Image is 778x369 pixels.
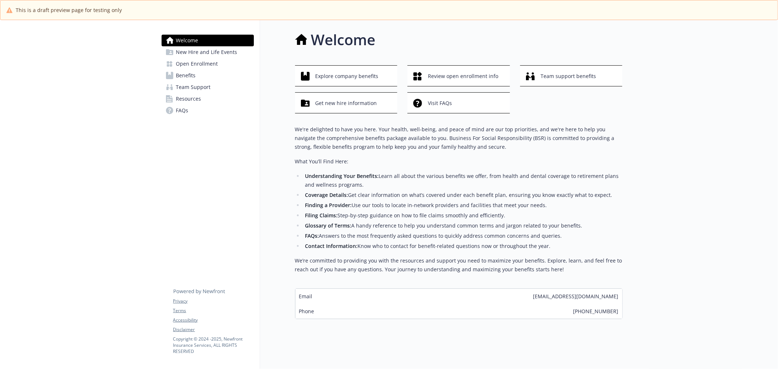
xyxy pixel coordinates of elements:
span: [PHONE_NUMBER] [573,307,619,315]
li: Step-by-step guidance on how to file claims smoothly and efficiently. [303,211,623,220]
a: Welcome [162,35,254,46]
span: Email [299,292,313,300]
a: Benefits [162,70,254,81]
span: [EMAIL_ADDRESS][DOMAIN_NAME] [533,292,619,300]
p: We’re committed to providing you with the resources and support you need to maximize your benefit... [295,256,623,274]
strong: Coverage Details: [305,191,348,198]
span: Benefits [176,70,196,81]
a: Terms [173,307,253,314]
strong: Glossary of Terms: [305,222,351,229]
strong: Contact Information: [305,242,357,249]
span: Visit FAQs [428,96,452,110]
button: Visit FAQs [407,92,510,113]
li: Answers to the most frequently asked questions to quickly address common concerns and queries. [303,232,623,240]
h1: Welcome [311,29,376,51]
a: Team Support [162,81,254,93]
li: Use our tools to locate in-network providers and facilities that meet your needs. [303,201,623,210]
li: Know who to contact for benefit-related questions now or throughout the year. [303,242,623,250]
span: Review open enrollment info [428,69,498,83]
strong: FAQs: [305,232,319,239]
a: Privacy [173,298,253,304]
button: Get new hire information [295,92,398,113]
span: FAQs [176,105,189,116]
p: Copyright © 2024 - 2025 , Newfront Insurance Services, ALL RIGHTS RESERVED [173,336,253,354]
p: We're delighted to have you here. Your health, well-being, and peace of mind are our top prioriti... [295,125,623,151]
span: Team support benefits [541,69,596,83]
a: FAQs [162,105,254,116]
span: This is a draft preview page for testing only [16,6,122,14]
strong: Understanding Your Benefits: [305,172,379,179]
button: Explore company benefits [295,65,398,86]
strong: Finding a Provider: [305,202,352,209]
a: Accessibility [173,317,253,323]
button: Review open enrollment info [407,65,510,86]
a: New Hire and Life Events [162,46,254,58]
span: Open Enrollment [176,58,218,70]
li: Get clear information on what’s covered under each benefit plan, ensuring you know exactly what t... [303,191,623,199]
span: Welcome [176,35,198,46]
button: Team support benefits [520,65,623,86]
li: Learn all about the various benefits we offer, from health and dental coverage to retirement plan... [303,172,623,189]
span: Team Support [176,81,211,93]
span: Explore company benefits [316,69,379,83]
a: Open Enrollment [162,58,254,70]
span: Phone [299,307,314,315]
span: Get new hire information [316,96,377,110]
strong: Filing Claims: [305,212,337,219]
span: Resources [176,93,201,105]
li: A handy reference to help you understand common terms and jargon related to your benefits. [303,221,623,230]
a: Resources [162,93,254,105]
span: New Hire and Life Events [176,46,237,58]
p: What You’ll Find Here: [295,157,623,166]
a: Disclaimer [173,326,253,333]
